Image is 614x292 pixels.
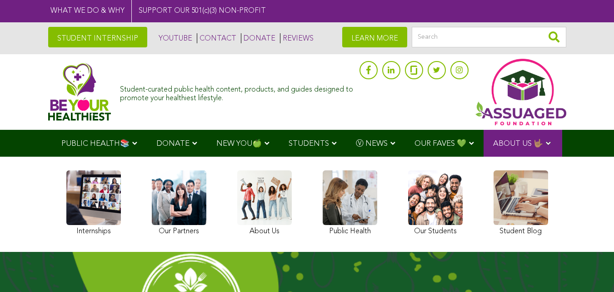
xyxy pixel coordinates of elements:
img: Assuaged App [475,59,566,125]
span: Ⓥ NEWS [356,140,388,148]
div: Student-curated public health content, products, and guides designed to promote your healthiest l... [120,81,354,103]
span: OUR FAVES 💚 [414,140,466,148]
a: REVIEWS [280,33,314,43]
span: STUDENTS [289,140,329,148]
span: ABOUT US 🤟🏽 [493,140,543,148]
a: DONATE [241,33,275,43]
span: DONATE [156,140,190,148]
a: STUDENT INTERNSHIP [48,27,147,47]
input: Search [412,27,566,47]
span: NEW YOU🍏 [216,140,262,148]
a: YOUTUBE [156,33,192,43]
a: CONTACT [197,33,236,43]
img: glassdoor [410,66,417,75]
a: LEARN MORE [342,27,407,47]
img: Assuaged [48,63,111,121]
div: Navigation Menu [48,130,566,157]
span: PUBLIC HEALTH📚 [61,140,130,148]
